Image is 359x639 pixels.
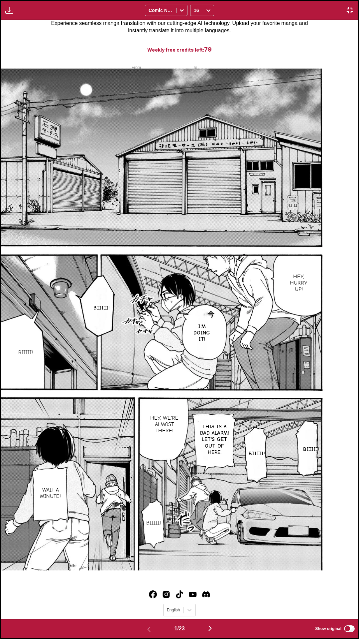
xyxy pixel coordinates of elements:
[1,69,358,570] img: Manga Panel
[145,519,162,528] p: Biiiii!
[315,626,341,631] span: Show original
[17,348,34,357] p: Biiiii!
[247,449,266,458] p: Biiiii!
[5,6,13,14] img: Download translated images
[174,626,184,632] span: 1 / 23
[192,322,211,344] p: I'm doing it!
[344,625,355,632] input: Show original
[146,414,183,436] p: Hey, we're almost there!
[302,445,321,454] p: Biiiii!
[284,272,313,294] p: Hey, hurry up!
[196,422,232,457] p: This is a bad alarm! Let's get out of here.
[206,624,214,632] img: Next page
[92,304,111,313] p: Biiiii!
[38,486,63,501] p: Wait a minute!
[145,625,153,633] img: Previous page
